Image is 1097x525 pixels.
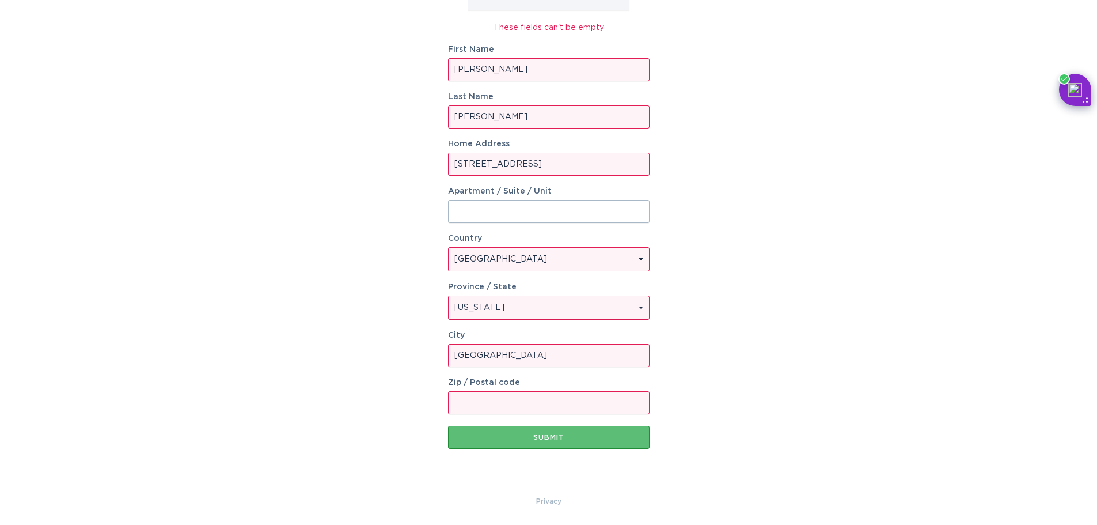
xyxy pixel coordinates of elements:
label: Last Name [448,93,650,101]
label: Country [448,235,482,243]
button: Submit [448,426,650,449]
label: First Name [448,46,650,54]
label: Zip / Postal code [448,379,650,387]
label: Apartment / Suite / Unit [448,187,650,195]
label: Province / State [448,283,517,291]
a: Privacy Policy & Terms of Use [536,495,561,508]
div: These fields can't be empty [448,21,650,34]
div: Submit [454,434,644,441]
label: City [448,331,650,339]
label: Home Address [448,140,650,148]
